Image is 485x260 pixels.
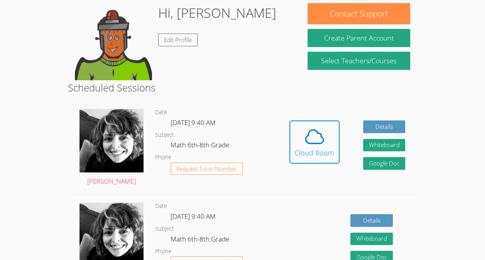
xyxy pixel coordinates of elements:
[75,3,152,80] img: default.png
[155,201,167,211] dt: Date
[68,80,417,95] h2: Scheduled Sessions
[176,166,237,172] span: Request Tutor Number
[350,233,393,245] button: Whiteboard
[289,120,340,164] button: Cloud Room
[155,153,171,162] dt: Phone
[363,139,406,152] button: Whiteboard
[79,109,144,172] img: avatar.png
[308,29,410,47] button: Create Parent Account
[295,147,334,158] div: Cloud Room
[155,247,171,257] dt: Phone
[350,214,393,227] a: Details
[171,140,231,153] dd: Math 6th-8th Grade
[308,52,410,70] a: Select Teachers/Courses
[363,157,406,170] a: Google Doc
[171,212,216,221] span: [DATE] 9:40 AM
[308,3,410,24] button: Contact Support
[158,34,198,46] a: Edit Profile
[155,130,174,140] dt: Subject
[79,109,144,187] a: [PERSON_NAME]
[171,162,243,175] button: Request Tutor Number
[155,224,174,234] dt: Subject
[158,3,276,23] h1: Hi, [PERSON_NAME]
[155,108,167,117] dt: Date
[171,118,216,127] span: [DATE] 9:40 AM
[363,120,406,133] a: Details
[171,234,231,247] dd: Math 6th-8th Grade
